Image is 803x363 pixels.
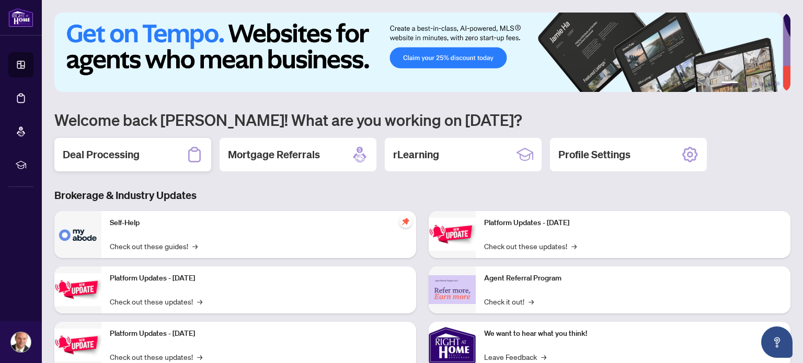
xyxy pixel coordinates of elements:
h2: rLearning [393,147,439,162]
p: We want to hear what you think! [484,328,782,339]
img: Slide 0 [54,13,783,92]
span: → [197,296,202,307]
img: Profile Icon [11,332,31,352]
img: Platform Updates - June 23, 2025 [429,218,476,251]
a: Check out these updates!→ [110,351,202,362]
p: Self-Help [110,217,408,229]
h3: Brokerage & Industry Updates [54,188,790,203]
h1: Welcome back [PERSON_NAME]! What are you working on [DATE]? [54,110,790,130]
button: Open asap [761,326,793,358]
span: → [571,240,577,252]
img: Platform Updates - September 16, 2025 [54,273,101,306]
button: 3 [751,81,755,86]
p: Agent Referral Program [484,273,782,284]
button: 4 [759,81,763,86]
p: Platform Updates - [DATE] [484,217,782,229]
span: → [192,240,198,252]
img: Agent Referral Program [429,275,476,304]
button: 6 [776,81,780,86]
p: Platform Updates - [DATE] [110,273,408,284]
a: Check out these updates!→ [484,240,577,252]
button: 2 [742,81,747,86]
span: → [197,351,202,362]
a: Leave Feedback→ [484,351,546,362]
img: Self-Help [54,211,101,258]
p: Platform Updates - [DATE] [110,328,408,339]
span: → [541,351,546,362]
button: 5 [767,81,772,86]
a: Check it out!→ [484,296,534,307]
button: 1 [721,81,738,86]
span: pushpin [399,215,412,228]
img: logo [8,8,33,27]
h2: Mortgage Referrals [228,147,320,162]
img: Platform Updates - July 21, 2025 [54,329,101,361]
span: → [529,296,534,307]
a: Check out these guides!→ [110,240,198,252]
a: Check out these updates!→ [110,296,202,307]
h2: Profile Settings [558,147,630,162]
h2: Deal Processing [63,147,140,162]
